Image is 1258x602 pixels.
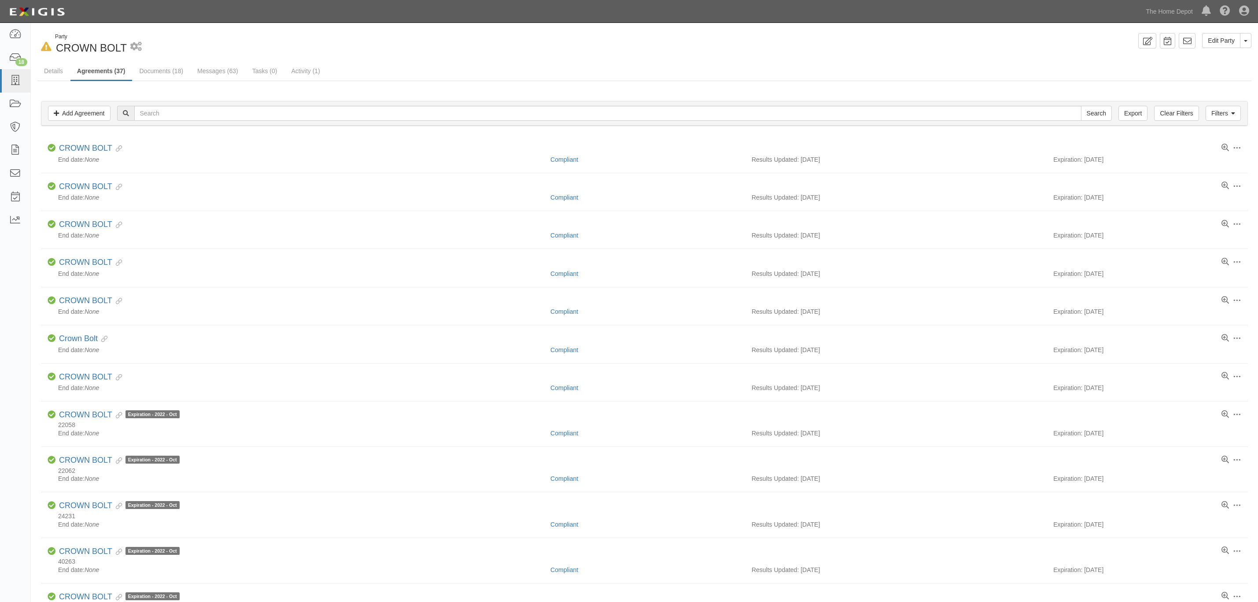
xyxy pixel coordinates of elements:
div: CROWN BOLT [59,144,122,153]
i: Compliant [48,547,55,555]
div: Results Updated: [DATE] [752,269,1040,278]
div: CROWN BOLT [59,296,122,306]
a: View results summary [1221,456,1229,464]
div: End date: [48,155,544,164]
i: Evidence Linked [98,336,107,342]
i: Compliant [48,182,55,190]
span: Expiration - 2022 - Oct [125,592,180,600]
i: Compliant [48,334,55,342]
div: Party [55,33,127,41]
i: Compliant [48,456,55,464]
div: Results Updated: [DATE] [752,231,1040,240]
div: End date: [48,193,544,202]
i: Evidence Linked [112,222,122,228]
div: Expiration: [DATE] [1053,565,1241,574]
div: CROWN BOLT [37,33,638,56]
em: None [85,346,99,353]
i: Evidence Linked [112,375,122,381]
a: The Home Depot [1141,3,1197,20]
a: CROWN BOLT [59,258,112,267]
a: Compliant [550,156,578,163]
img: logo-5460c22ac91f19d4615b14bd174203de0afe785f0fc80cf4dbbc73dc1793850b.png [7,4,67,20]
a: Edit Party [1202,33,1240,48]
a: Details [37,62,70,80]
a: Crown Bolt [59,334,98,343]
a: Compliant [550,346,578,353]
em: None [85,156,99,163]
div: 22058 [48,421,1241,429]
i: Help Center - Complianz [1220,6,1230,17]
i: Compliant [48,144,55,152]
i: 2 scheduled workflows [130,42,142,52]
div: End date: [48,565,544,574]
em: None [85,308,99,315]
div: End date: [48,383,544,392]
a: Compliant [550,194,578,201]
a: CROWN BOLT [59,501,112,510]
a: Activity (1) [284,62,326,80]
div: Results Updated: [DATE] [752,307,1040,316]
a: CROWN BOLT [59,296,112,305]
a: Agreements (37) [70,62,132,81]
i: Compliant [48,411,55,419]
div: Results Updated: [DATE] [752,565,1040,574]
a: CROWN BOLT [59,144,112,152]
i: Evidence Linked [112,412,122,419]
a: View results summary [1221,258,1229,266]
div: Results Updated: [DATE] [752,520,1040,529]
div: CROWN BOLT [59,592,180,602]
a: Export [1118,106,1147,121]
a: Compliant [550,308,578,315]
i: Evidence Linked [112,260,122,266]
div: Expiration: [DATE] [1053,346,1241,354]
div: Results Updated: [DATE] [752,474,1040,483]
em: None [85,430,99,437]
div: CROWN BOLT [59,258,122,268]
div: End date: [48,346,544,354]
div: CROWN BOLT [59,501,180,511]
div: End date: [48,269,544,278]
i: Evidence Linked [112,458,122,464]
a: View results summary [1221,411,1229,419]
div: CROWN BOLT [59,182,122,192]
div: CROWN BOLT [59,547,180,557]
span: CROWN BOLT [56,42,127,54]
div: Results Updated: [DATE] [752,429,1040,438]
div: Results Updated: [DATE] [752,155,1040,164]
span: Expiration - 2022 - Oct [125,501,180,509]
a: View results summary [1221,372,1229,380]
span: Expiration - 2022 - Oct [125,410,180,418]
a: View results summary [1221,144,1229,152]
a: CROWN BOLT [59,410,112,419]
span: Expiration - 2022 - Oct [125,456,180,464]
div: CROWN BOLT [59,410,180,420]
a: Compliant [550,384,578,391]
div: Results Updated: [DATE] [752,193,1040,202]
div: Crown Bolt [59,334,107,344]
div: Results Updated: [DATE] [752,383,1040,392]
i: Evidence Linked [112,549,122,555]
a: Compliant [550,475,578,482]
a: CROWN BOLT [59,372,112,381]
div: End date: [48,520,544,529]
em: None [85,270,99,277]
div: End date: [48,429,544,438]
a: Documents (18) [133,62,190,80]
a: Compliant [550,521,578,528]
a: CROWN BOLT [59,220,112,229]
em: None [85,232,99,239]
i: Compliant [48,258,55,266]
a: Tasks (0) [246,62,284,80]
div: Expiration: [DATE] [1053,269,1241,278]
a: Add Agreement [48,106,111,121]
div: End date: [48,307,544,316]
a: Compliant [550,566,578,573]
em: None [85,475,99,482]
div: 22062 [48,467,1241,475]
a: CROWN BOLT [59,182,112,191]
a: CROWN BOLT [59,456,112,465]
div: 18 [15,58,27,66]
a: CROWN BOLT [59,547,112,556]
div: CROWN BOLT [59,372,122,382]
i: Compliant [48,373,55,381]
